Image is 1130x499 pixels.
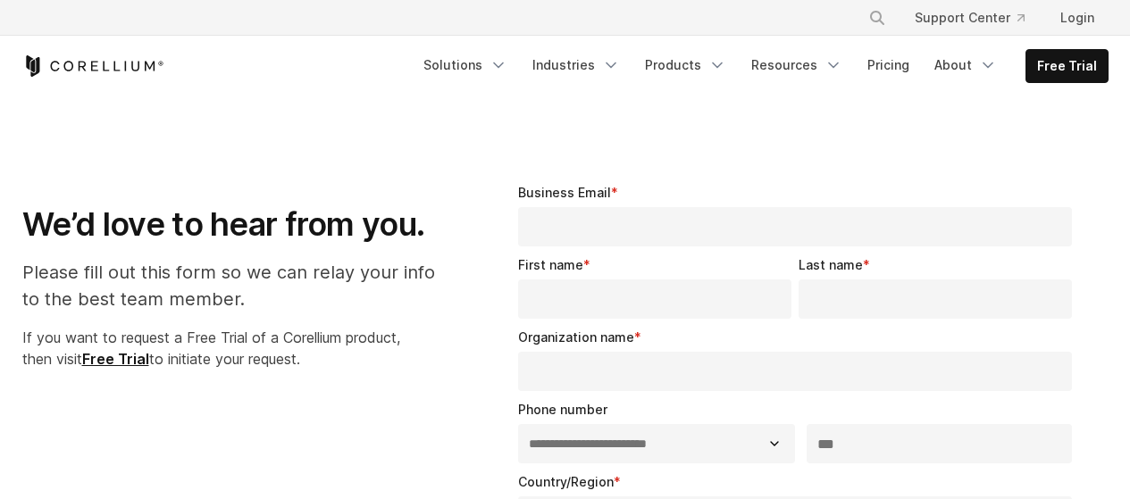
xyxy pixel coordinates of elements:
[861,2,893,34] button: Search
[857,49,920,81] a: Pricing
[22,259,454,312] p: Please fill out this form so we can relay your info to the best team member.
[22,55,164,77] a: Corellium Home
[518,329,634,345] span: Organization name
[741,49,853,81] a: Resources
[518,185,611,200] span: Business Email
[518,474,614,489] span: Country/Region
[522,49,631,81] a: Industries
[518,257,583,272] span: First name
[22,327,454,370] p: If you want to request a Free Trial of a Corellium product, then visit to initiate your request.
[847,2,1109,34] div: Navigation Menu
[518,402,607,417] span: Phone number
[900,2,1039,34] a: Support Center
[82,350,149,368] a: Free Trial
[413,49,518,81] a: Solutions
[634,49,737,81] a: Products
[799,257,863,272] span: Last name
[1026,50,1108,82] a: Free Trial
[22,204,454,245] h1: We’d love to hear from you.
[1046,2,1109,34] a: Login
[924,49,1008,81] a: About
[413,49,1109,83] div: Navigation Menu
